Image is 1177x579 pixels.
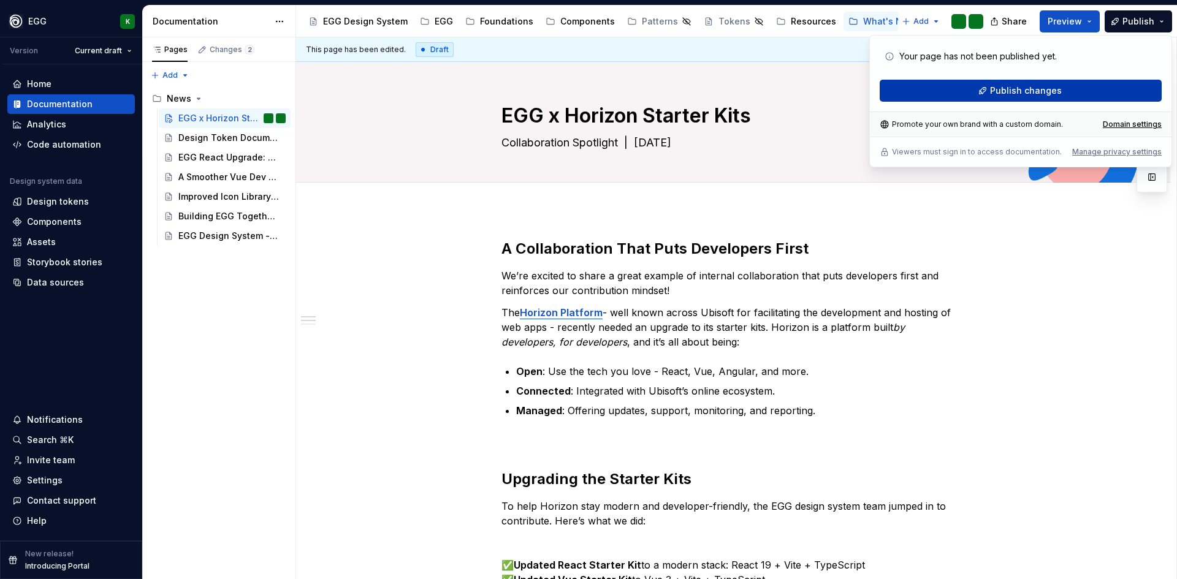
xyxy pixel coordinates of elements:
button: Current draft [69,42,137,59]
div: Design tokens [27,195,89,208]
div: Code automation [27,138,101,151]
div: Patterns [642,15,678,28]
button: Preview [1040,10,1100,32]
a: Home [7,74,135,94]
a: Foundations [460,12,538,31]
div: Page tree [147,89,291,246]
h2: A Collaboration That Puts Developers First [501,239,965,259]
div: Invite team [27,454,75,466]
div: EGG x Horizon Starter Kits [178,112,261,124]
a: EGG Design System - Reaching a new milestone! 🚀 [159,226,291,246]
div: Settings [27,474,63,486]
div: What's New [863,15,915,28]
p: : Integrated with Ubisoft’s online ecosystem. [516,384,965,398]
div: Data sources [27,276,84,289]
span: Publish [1122,15,1154,28]
span: Share [1002,15,1027,28]
button: Help [7,511,135,531]
a: Code automation [7,135,135,154]
div: Documentation [153,15,269,28]
div: Draft [416,42,454,57]
a: Components [541,12,620,31]
a: EGG Design System [303,12,413,31]
span: Publish changes [990,85,1062,97]
div: Building EGG Together 🙌 [178,210,280,222]
div: Storybook stories [27,256,102,268]
a: Patterns [622,12,696,31]
a: Settings [7,471,135,490]
strong: Updated React Starter Kit [514,559,641,571]
a: Horizon Platform [520,306,603,319]
span: This page has been edited. [306,45,406,55]
a: Data sources [7,273,135,292]
div: Pages [152,45,188,55]
div: Design Token Documentation - Now clearer and smarter! 🎨 [178,132,280,144]
div: Analytics [27,118,66,131]
button: Search ⌘K [7,430,135,450]
a: Components [7,212,135,232]
p: To help Horizon stay modern and developer-friendly, the EGG design system team jumped in to contr... [501,499,965,528]
textarea: EGG x Horizon Starter Kits [499,101,962,131]
p: : Use the tech you love - React, Vue, Angular, and more. [516,364,965,379]
div: Foundations [480,15,533,28]
a: Design tokens [7,192,135,211]
span: Add [162,70,178,80]
span: 2 [245,45,254,55]
div: K [126,17,130,26]
p: Introducing Portal [25,561,90,571]
button: Publish [1105,10,1172,32]
img: 87d06435-c97f-426c-aa5d-5eb8acd3d8b3.png [9,14,23,29]
button: Manage privacy settings [1072,147,1162,157]
div: Components [27,216,82,228]
div: Page tree [303,9,896,34]
div: Tokens [718,15,750,28]
span: Add [913,17,929,26]
p: We’re excited to share a great example of internal collaboration that puts developers first and r... [501,268,965,298]
a: EGG x Horizon Starter Kits [159,108,291,128]
p: The - well known across Ubisoft for facilitating the development and hosting of web apps - recent... [501,305,965,349]
div: Changes [210,45,254,55]
button: Notifications [7,410,135,430]
div: EGG React Upgrade: React 19 + More ⚛️ [178,151,280,164]
a: Domain settings [1103,119,1162,129]
a: Tokens [699,12,769,31]
button: Add [898,13,944,30]
div: Resources [791,15,836,28]
div: Contact support [27,494,96,507]
a: Storybook stories [7,252,135,272]
span: Current draft [75,46,122,56]
div: Notifications [27,414,83,426]
div: Improved Icon Library 🔎 [178,191,280,203]
div: Documentation [27,98,93,110]
div: Version [10,46,38,56]
div: Help [27,515,47,527]
button: EGGK [2,8,140,34]
p: : Offering updates, support, monitoring, and reporting. [516,403,965,418]
button: Contact support [7,491,135,510]
a: Building EGG Together 🙌 [159,206,291,226]
div: A Smoother Vue Dev Experience 💛 [178,171,280,183]
p: New release! [25,549,74,559]
button: Share [984,10,1035,32]
strong: Open [516,365,543,377]
a: A Smoother Vue Dev Experience 💛 [159,167,291,187]
button: Publish changes [880,80,1162,102]
a: What's New [844,12,920,31]
strong: Managed [516,404,562,417]
p: Your page has not been published yet. [899,50,1057,62]
div: EGG Design System [323,15,408,28]
div: Components [560,15,615,28]
strong: Connected [516,385,571,397]
button: Add [147,67,193,84]
div: Search ⌘K [27,434,74,446]
h2: Upgrading the Starter Kits [501,469,965,489]
a: Design Token Documentation - Now clearer and smarter! 🎨 [159,128,291,148]
div: News [167,93,191,105]
textarea: Collaboration Spotlight | [DATE] [499,133,962,153]
div: News [147,89,291,108]
span: Preview [1048,15,1082,28]
a: EGG [415,12,458,31]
